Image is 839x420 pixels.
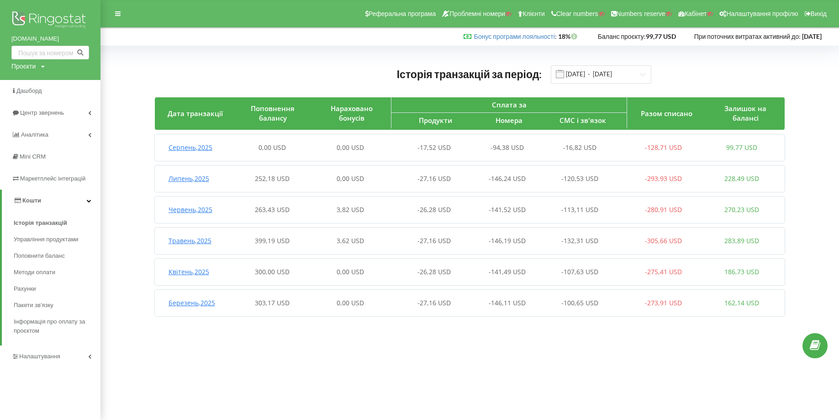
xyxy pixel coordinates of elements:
span: Методи оплати [14,268,55,277]
span: Нараховано бонусів [331,104,373,122]
span: -26,28 USD [417,267,451,276]
span: 303,17 USD [255,298,290,307]
span: Клієнти [522,10,545,17]
span: Маркетплейс інтеграцій [20,175,85,182]
span: 252,18 USD [255,174,290,183]
span: 0,00 USD [259,143,286,152]
span: Дашборд [16,87,42,94]
span: 270,23 USD [724,205,759,214]
span: Квітень , 2025 [169,267,209,276]
span: Вихід [811,10,827,17]
span: Центр звернень [20,109,64,116]
span: Налаштування профілю [726,10,798,17]
a: Методи оплати [14,264,100,281]
span: Управління продуктами [14,235,79,244]
a: Пакети зв'язку [14,297,100,314]
span: -280,91 USD [645,205,682,214]
span: Проблемні номери [449,10,505,17]
span: Numbers reserve [617,10,665,17]
span: 228,49 USD [724,174,759,183]
span: Разом списано [641,109,692,118]
span: -146,19 USD [489,236,526,245]
span: Історія транзакцій за період: [397,68,542,80]
span: Червень , 2025 [169,205,212,214]
span: Серпень , 2025 [169,143,212,152]
span: -113,11 USD [561,205,598,214]
span: -27,16 USD [417,236,451,245]
span: -17,52 USD [417,143,451,152]
span: -293,93 USD [645,174,682,183]
strong: [DATE] [802,32,822,40]
a: Кошти [2,190,100,212]
span: 263,43 USD [255,205,290,214]
a: [DOMAIN_NAME] [11,34,89,43]
span: СМС і зв'язок [559,116,606,125]
span: Залишок на балансі [724,104,766,122]
span: Березень , 2025 [169,298,215,307]
span: Поповнити баланс [14,251,65,261]
span: 99,77 USD [726,143,757,152]
span: 186,73 USD [724,267,759,276]
a: Рахунки [14,281,100,297]
span: -100,65 USD [561,298,598,307]
div: Проєкти [11,62,36,71]
span: -107,63 USD [561,267,598,276]
span: 3,82 USD [337,205,364,214]
span: 162,14 USD [724,298,759,307]
span: 0,00 USD [337,174,364,183]
span: -146,24 USD [489,174,526,183]
a: Управління продуктами [14,231,100,248]
span: Номера [496,116,522,125]
img: Ringostat logo [11,9,89,32]
span: -128,71 USD [645,143,682,152]
span: 3,62 USD [337,236,364,245]
span: Травень , 2025 [169,236,211,245]
span: Аналiтика [21,131,48,138]
span: Налаштування [19,353,60,360]
span: Липень , 2025 [169,174,209,183]
span: -132,31 USD [561,236,598,245]
span: При поточних витратах активний до: [694,32,801,40]
span: -16,82 USD [563,143,596,152]
span: Clear numbers [556,10,598,17]
span: Реферальна програма [369,10,436,17]
span: Баланс проєкту: [598,32,646,40]
span: -26,28 USD [417,205,451,214]
span: Історія транзакцій [14,218,67,228]
span: Поповнення балансу [251,104,295,122]
span: Mini CRM [20,153,46,160]
span: -94,38 USD [491,143,524,152]
span: Кошти [22,197,41,204]
span: Кабінет [685,10,707,17]
a: Історія транзакцій [14,215,100,231]
a: Поповнити баланс [14,248,100,264]
span: Дата транзакції [168,109,223,118]
span: -275,41 USD [645,267,682,276]
span: 283,89 USD [724,236,759,245]
span: -27,16 USD [417,174,451,183]
span: Рахунки [14,284,36,293]
span: Пакети зв'язку [14,301,53,310]
span: -120,53 USD [561,174,598,183]
span: 399,19 USD [255,236,290,245]
span: 0,00 USD [337,267,364,276]
a: Інформація про оплату за проєктом [14,314,100,339]
span: 300,00 USD [255,267,290,276]
span: -305,66 USD [645,236,682,245]
span: Продукти [419,116,452,125]
span: 0,00 USD [337,143,364,152]
span: Інформація про оплату за проєктом [14,317,96,335]
span: Сплата за [492,100,527,109]
strong: 99,77 USD [646,32,676,40]
span: -27,16 USD [417,298,451,307]
span: -141,49 USD [489,267,526,276]
span: -273,91 USD [645,298,682,307]
span: : [474,32,557,40]
span: -146,11 USD [489,298,526,307]
input: Пошук за номером [11,46,89,59]
a: Бонус програми лояльності [474,32,555,40]
span: -141,52 USD [489,205,526,214]
span: 0,00 USD [337,298,364,307]
strong: 18% [558,32,580,40]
